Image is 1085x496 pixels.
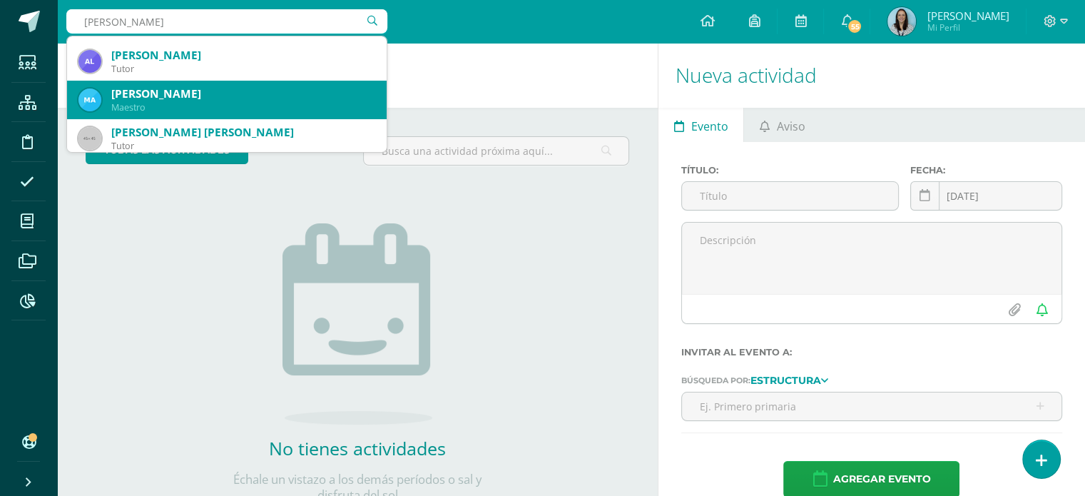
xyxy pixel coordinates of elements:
[691,109,728,143] span: Evento
[911,182,1061,210] input: Fecha de entrega
[744,108,820,142] a: Aviso
[681,347,1062,358] label: Invitar al evento a:
[910,165,1062,176] label: Fecha:
[78,127,101,150] img: 45x45
[364,137,628,165] input: Busca una actividad próxima aquí...
[682,182,898,210] input: Título
[777,109,805,143] span: Aviso
[66,9,387,34] input: Busca un usuario...
[887,7,916,36] img: 5a6f75ce900a0f7ea551130e923f78ee.png
[111,101,375,113] div: Maestro
[676,43,1068,108] h1: Nueva actividad
[927,9,1009,23] span: [PERSON_NAME]
[927,21,1009,34] span: Mi Perfil
[750,375,828,385] a: Estructura
[111,86,375,101] div: [PERSON_NAME]
[282,223,432,425] img: no_activities.png
[78,88,101,111] img: 216819c8b25cdbd8d3290700c7eeb61b.png
[215,436,500,460] h2: No tienes actividades
[658,108,743,142] a: Evento
[111,140,375,152] div: Tutor
[681,165,899,176] label: Título:
[78,50,101,73] img: f138e3f82258fcc1639cd3f8f7ed1530.png
[111,125,375,140] div: [PERSON_NAME] [PERSON_NAME]
[682,393,1061,420] input: Ej. Primero primaria
[111,48,375,63] div: [PERSON_NAME]
[750,374,821,387] strong: Estructura
[681,375,750,385] span: Búsqueda por:
[111,63,375,75] div: Tutor
[847,19,862,34] span: 55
